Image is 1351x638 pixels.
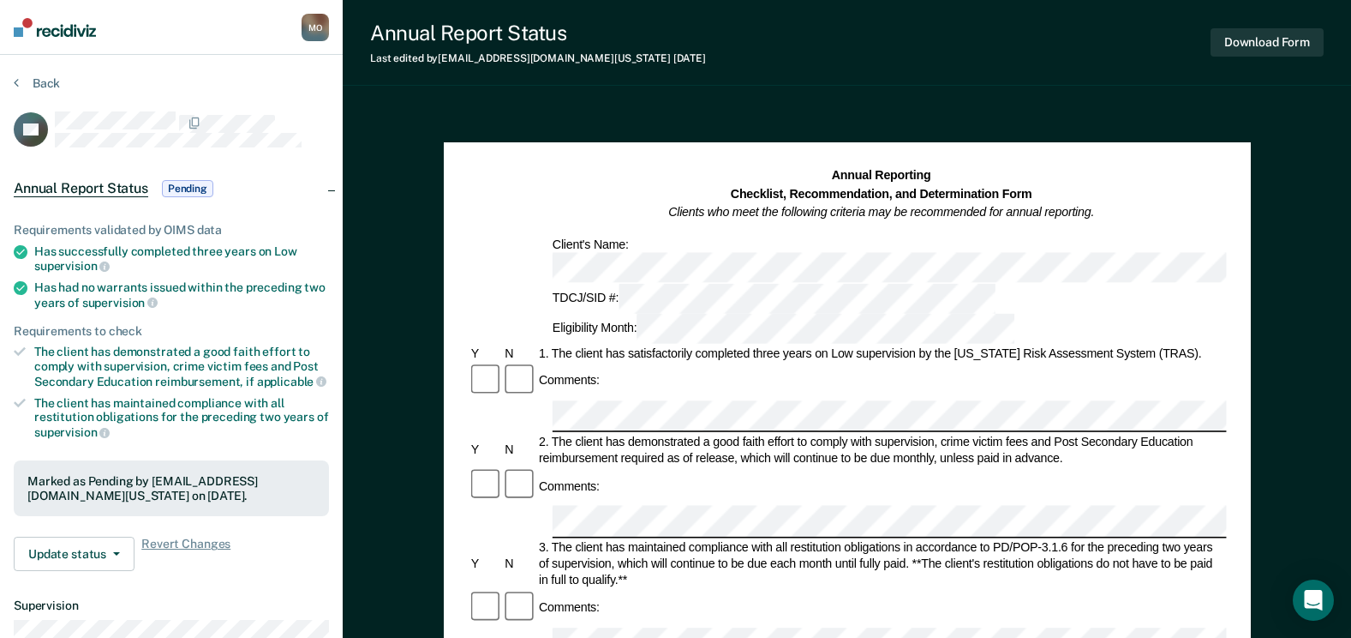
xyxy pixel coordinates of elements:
button: Download Form [1211,28,1324,57]
div: The client has demonstrated a good faith effort to comply with supervision, crime victim fees and... [34,345,329,388]
div: TDCJ/SID #: [549,284,998,314]
div: Y [468,442,502,459]
span: [DATE] [673,52,706,64]
span: Annual Report Status [14,180,148,197]
span: applicable [257,375,326,388]
div: Comments: [536,373,602,389]
div: Open Intercom Messenger [1293,580,1334,621]
div: M O [302,14,329,41]
button: MO [302,14,329,41]
button: Back [14,75,60,91]
div: 3. The client has maintained compliance with all restitution obligations in accordance to PD/POP-... [536,539,1227,588]
div: Comments: [536,478,602,495]
span: supervision [82,296,158,310]
span: Revert Changes [141,537,230,571]
strong: Annual Reporting [832,168,931,182]
div: Eligibility Month: [549,314,1016,344]
div: Last edited by [EMAIL_ADDRESS][DOMAIN_NAME][US_STATE] [370,52,706,64]
strong: Checklist, Recommendation, and Determination Form [731,187,1032,201]
div: The client has maintained compliance with all restitution obligations for the preceding two years of [34,396,329,440]
div: Comments: [536,599,602,616]
button: Update status [14,537,135,571]
div: 2. The client has demonstrated a good faith effort to comply with supervision, crime victim fees ... [536,434,1227,466]
span: Pending [162,180,213,197]
div: Requirements to check [14,324,329,339]
div: Has successfully completed three years on Low [34,244,329,274]
div: Y [468,346,502,362]
div: Requirements validated by OIMS data [14,223,329,238]
em: Clients who meet the following criteria may be recommended for annual reporting. [668,205,1094,219]
img: Recidiviz [14,18,96,37]
span: supervision [34,425,110,439]
dt: Supervision [14,599,329,613]
div: N [502,442,536,459]
div: Annual Report Status [370,21,706,45]
div: Y [468,556,502,572]
span: supervision [34,259,110,273]
div: Marked as Pending by [EMAIL_ADDRESS][DOMAIN_NAME][US_STATE] on [DATE]. [27,474,315,503]
div: 1. The client has satisfactorily completed three years on Low supervision by the [US_STATE] Risk ... [536,346,1227,362]
div: Has had no warrants issued within the preceding two years of [34,280,329,310]
div: N [502,346,536,362]
div: N [502,556,536,572]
